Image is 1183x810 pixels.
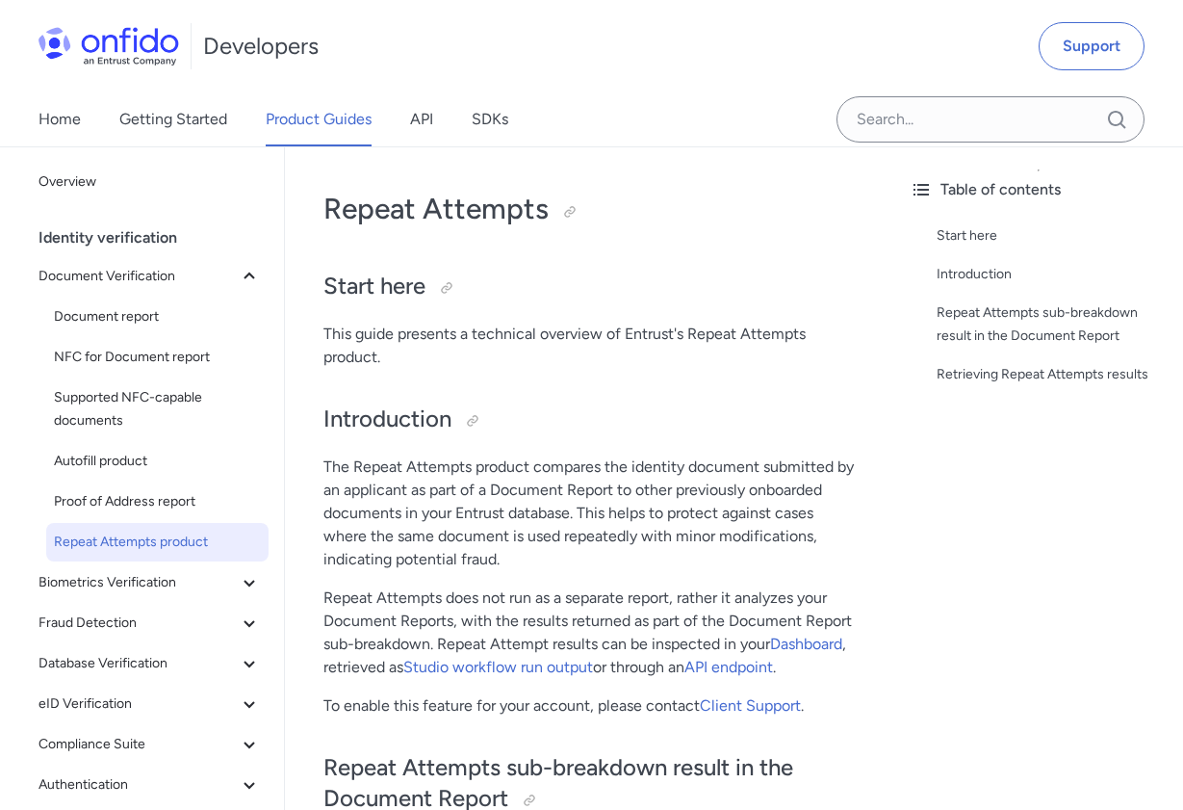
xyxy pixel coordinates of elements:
[54,531,261,554] span: Repeat Attempts product
[323,456,856,571] p: The Repeat Attempts product compares the identity document submitted by an applicant as part of a...
[31,604,269,642] button: Fraud Detection
[410,92,433,146] a: API
[323,587,856,679] p: Repeat Attempts does not run as a separate report, rather it analyzes your Document Reports, with...
[937,363,1168,386] a: Retrieving Repeat Attempts results
[39,692,238,716] span: eID Verification
[403,658,593,676] a: Studio workflow run output
[323,271,856,303] h2: Start here
[31,685,269,723] button: eID Verification
[39,773,238,797] span: Authentication
[1039,22,1144,70] a: Support
[31,163,269,201] a: Overview
[203,31,319,62] h1: Developers
[937,301,1168,348] a: Repeat Attempts sub-breakdown result in the Document Report
[39,219,276,257] div: Identity verification
[54,490,261,513] span: Proof of Address report
[937,224,1168,248] a: Start here
[31,644,269,683] button: Database Verification
[472,92,508,146] a: SDKs
[54,386,261,432] span: Supported NFC-capable documents
[323,323,856,369] p: This guide presents a technical overview of Entrust's Repeat Attempts product.
[54,305,261,328] span: Document report
[39,265,238,288] span: Document Verification
[937,263,1168,286] a: Introduction
[46,483,269,521] a: Proof of Address report
[910,178,1168,201] div: Table of contents
[119,92,227,146] a: Getting Started
[31,563,269,602] button: Biometrics Verification
[46,298,269,336] a: Document report
[323,190,856,228] h1: Repeat Attempts
[46,379,269,440] a: Supported NFC-capable documents
[31,725,269,764] button: Compliance Suite
[39,27,179,65] img: Onfido Logo
[31,766,269,804] button: Authentication
[323,404,856,436] h2: Introduction
[39,733,238,756] span: Compliance Suite
[39,92,81,146] a: Home
[39,170,261,194] span: Overview
[266,92,372,146] a: Product Guides
[31,257,269,296] button: Document Verification
[46,523,269,562] a: Repeat Attempts product
[46,442,269,481] a: Autofill product
[54,450,261,473] span: Autofill product
[39,571,238,594] span: Biometrics Verification
[39,652,238,675] span: Database Verification
[323,694,856,718] p: To enable this feature for your account, please contact .
[54,346,261,369] span: NFC for Document report
[46,338,269,377] a: NFC for Document report
[684,658,773,676] a: API endpoint
[700,696,801,715] a: Client Support
[770,635,842,653] a: Dashboard
[836,96,1144,143] input: Onfido search input field
[39,612,238,635] span: Fraud Detection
